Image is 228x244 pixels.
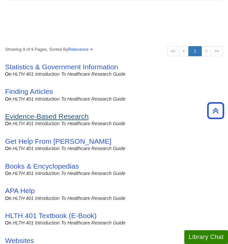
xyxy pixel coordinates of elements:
a: >> [211,46,223,56]
a: 1 [188,46,202,56]
span: on [5,171,11,176]
a: HLTH 401 Introduction to Healthcare Research Guide [13,121,125,126]
a: << [167,46,179,56]
a: HLTH 401 Textbook (E-Book) [5,212,97,219]
ul: Search Pagination [167,46,223,56]
a: < [179,46,189,56]
a: HLTH 401 Introduction to Healthcare Research Guide [13,146,125,151]
a: > [201,46,211,56]
span: on [5,220,11,225]
a: HLTH 401 Introduction to Healthcare Research Guide [13,96,125,102]
span: on [5,121,11,126]
a: Get Help From [PERSON_NAME] [5,137,111,145]
a: HLTH 401 Introduction to Healthcare Research Guide [13,171,125,176]
button: Library Chat [184,230,228,244]
a: HLTH 401 Introduction to Healthcare Research Guide [13,196,125,201]
span: on [5,96,11,102]
a: APA Help [5,187,35,195]
a: HLTH 401 Introduction to Healthcare Research Guide [13,220,125,225]
a: Relevance [68,47,92,52]
span: on [5,71,11,77]
span: on [5,196,11,201]
strong: Showing 9 of 9 Pages, Sorted By [5,46,223,53]
a: Statistics & Government Information [5,63,118,71]
a: HLTH 401 Introduction to Healthcare Research Guide [13,71,125,77]
span: on [5,146,11,151]
a: Finding Articles [5,88,53,95]
a: Books & Encyclopedias [5,162,79,170]
a: Back to Top [205,106,226,115]
a: Evidence-Based Research [5,112,89,120]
